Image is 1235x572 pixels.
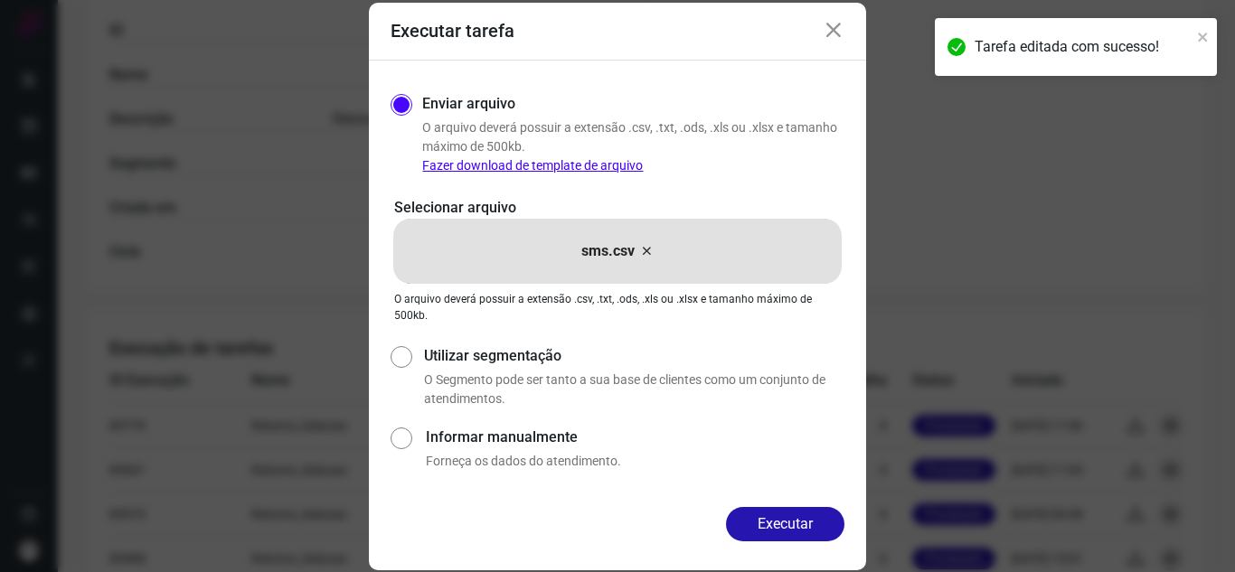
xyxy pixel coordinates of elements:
p: Selecionar arquivo [394,197,841,219]
p: O arquivo deverá possuir a extensão .csv, .txt, .ods, .xls ou .xlsx e tamanho máximo de 500kb. [422,118,844,175]
label: Informar manualmente [426,427,844,448]
p: Forneça os dados do atendimento. [426,452,844,471]
label: Enviar arquivo [422,93,515,115]
div: Tarefa editada com sucesso! [975,36,1192,58]
button: Executar [726,507,844,541]
p: O Segmento pode ser tanto a sua base de clientes como um conjunto de atendimentos. [424,370,844,408]
label: Utilizar segmentação [424,345,844,367]
a: Fazer download de template de arquivo [422,158,643,173]
button: close [1197,25,1210,47]
p: O arquivo deverá possuir a extensão .csv, .txt, .ods, .xls ou .xlsx e tamanho máximo de 500kb. [394,291,841,324]
h3: Executar tarefa [391,20,514,42]
p: sms.csv [581,240,635,262]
